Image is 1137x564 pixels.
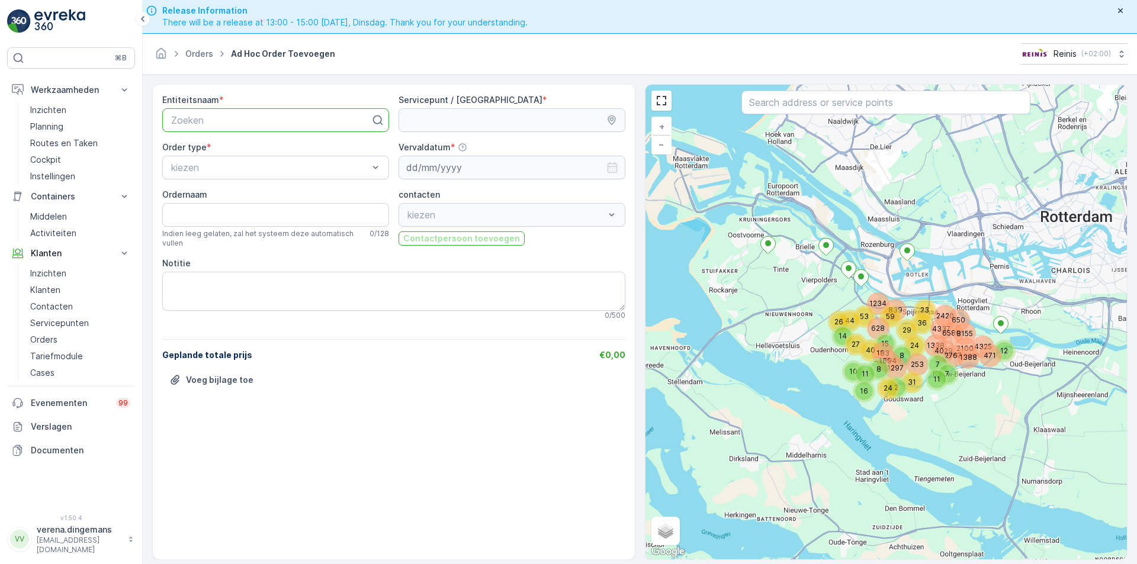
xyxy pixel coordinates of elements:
[888,379,905,397] div: 2
[648,544,688,559] a: Dit gebied openen in Google Maps (er wordt een nieuw venster geopend)
[1021,43,1128,65] button: Reinis(+02:00)
[659,121,664,131] span: +
[898,321,916,339] div: 29
[869,320,887,337] div: 628
[30,268,66,279] p: Inzichten
[162,258,191,268] label: Notitie
[956,325,974,343] div: 8155
[830,313,837,320] div: 26
[906,337,913,344] div: 24
[908,356,926,373] div: 253
[370,229,389,239] p: 0 / 128
[162,189,207,199] label: Ordernaam
[30,350,83,362] p: Tariefmodule
[399,231,525,246] button: Contactpersoon toevoegen
[893,347,900,354] div: 8
[30,317,89,329] p: Servicepunten
[25,298,135,315] a: Contacten
[876,335,884,342] div: 15
[855,382,862,389] div: 16
[653,136,670,153] a: Uitzoomen
[25,315,135,331] a: Servicepunten
[950,311,968,329] div: 650
[25,118,135,135] a: Planning
[929,356,947,373] div: 7
[898,321,905,328] div: 29
[186,374,253,386] p: Voeg bijlage toe
[841,312,859,330] div: 44
[855,382,873,400] div: 16
[31,444,130,456] p: Documenten
[959,349,977,366] div: 1388
[30,211,67,223] p: Middelen
[841,312,848,319] div: 44
[1021,47,1049,60] img: Reinis-Logo-Vrijstaand_Tekengebied-1-copy2_aBO4n7j.png
[1081,49,1111,59] p: ( +02:00 )
[37,536,122,555] p: [EMAIL_ADDRESS][DOMAIN_NAME]
[155,51,168,62] a: Startpagina
[935,342,942,349] div: 4029
[741,91,1030,114] input: Search address or service points
[956,340,974,357] div: 2100
[31,247,111,259] p: Klanten
[25,348,135,365] a: Tariefmodule
[879,352,897,370] div: 1694
[162,370,261,389] button: Bestand uploaden
[887,359,894,366] div: 1297
[945,347,962,365] div: 2767
[30,334,57,346] p: Orders
[399,142,451,152] label: Vervaldatum
[403,233,520,244] p: Contactpersoon toevoegen
[648,544,688,559] img: Google
[882,308,889,315] div: 59
[7,391,135,415] a: Evenementen99
[874,344,881,352] div: 183
[945,347,952,354] div: 2767
[995,342,1013,360] div: 12
[870,360,888,378] div: 8
[599,350,625,360] span: €0,00
[882,308,900,325] div: 59
[959,349,966,356] div: 1388
[856,365,863,372] div: 11
[936,307,943,314] div: 2420
[903,373,910,381] div: 31
[171,113,371,127] p: Zoeken
[7,524,135,555] button: VVverena.dingemans[EMAIL_ADDRESS][DOMAIN_NAME]
[30,137,98,149] p: Routes en Taken
[856,308,873,325] div: 53
[888,379,895,386] div: 2
[162,5,528,17] span: Release Information
[916,301,923,308] div: 23
[10,530,29,549] div: VV
[995,342,1003,349] div: 12
[7,415,135,439] a: Verslagen
[7,439,135,462] a: Documenten
[458,143,467,152] div: help tooltippictogram
[399,95,542,105] label: Servicepunt / [GEOGRAPHIC_DATA]
[30,170,75,182] p: Instellingen
[887,301,894,308] div: 839
[653,92,670,109] a: View Fullscreen
[834,327,841,334] div: 14
[939,365,956,383] div: 7
[25,168,135,185] a: Instellingen
[118,398,128,408] p: 99
[31,421,130,433] p: Verslagen
[399,189,440,199] label: contacten
[929,356,936,363] div: 7
[162,142,207,152] label: Order type
[879,352,886,359] div: 1694
[956,325,963,332] div: 8155
[844,363,862,381] div: 10
[870,360,877,368] div: 8
[928,370,935,378] div: 11
[887,359,904,377] div: 1297
[879,379,897,397] div: 24
[25,135,135,152] a: Routes en Taken
[399,156,625,179] input: dd/mm/yyyy
[25,265,135,282] a: Inzichten
[25,282,135,298] a: Klanten
[30,284,60,296] p: Klanten
[1054,48,1077,60] p: Reinis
